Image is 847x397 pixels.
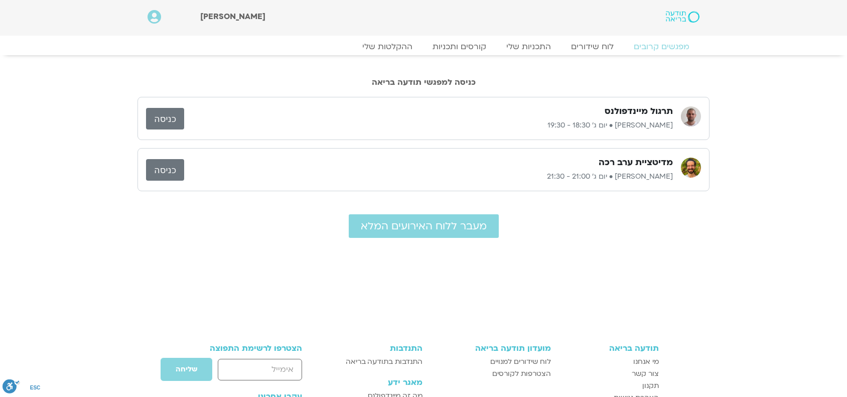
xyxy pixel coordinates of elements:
h3: מועדון תודעה בריאה [433,344,550,353]
h3: הצטרפו לרשימת התפוצה [188,344,302,353]
a: התכניות שלי [496,42,561,52]
h3: תודעה בריאה [561,344,659,353]
img: שגב הורוביץ [681,158,701,178]
p: [PERSON_NAME] • יום ג׳ 18:30 - 19:30 [184,119,673,131]
h2: כניסה למפגשי תודעה בריאה [137,78,710,87]
a: כניסה [146,159,184,181]
span: [PERSON_NAME] [200,11,265,22]
span: לוח שידורים למנויים [490,356,551,368]
form: טופס חדש [188,357,302,386]
p: [PERSON_NAME] • יום ג׳ 21:00 - 21:30 [184,171,673,183]
a: התנדבות בתודעה בריאה [330,356,422,368]
img: דקל קנטי [681,106,701,126]
h3: תרגול מיינדפולנס [605,105,673,117]
a: מעבר ללוח האירועים המלא [349,214,499,238]
h3: התנדבות [330,344,422,353]
span: הצטרפות לקורסים [492,368,551,380]
nav: Menu [148,42,699,52]
a: ההקלטות שלי [352,42,422,52]
a: צור קשר [561,368,659,380]
button: שליחה [160,357,213,381]
span: מעבר ללוח האירועים המלא [361,220,487,232]
a: לוח שידורים למנויים [433,356,550,368]
input: אימייל [218,359,302,380]
span: מי אנחנו [633,356,659,368]
h3: מדיטציית ערב רכה [599,157,673,169]
a: הצטרפות לקורסים [433,368,550,380]
span: תקנון [642,380,659,392]
h3: מאגר ידע [330,378,422,387]
a: תקנון [561,380,659,392]
span: התנדבות בתודעה בריאה [346,356,422,368]
a: קורסים ותכניות [422,42,496,52]
span: שליחה [176,365,197,373]
a: לוח שידורים [561,42,624,52]
span: צור קשר [632,368,659,380]
a: מי אנחנו [561,356,659,368]
a: כניסה [146,108,184,129]
a: מפגשים קרובים [624,42,699,52]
